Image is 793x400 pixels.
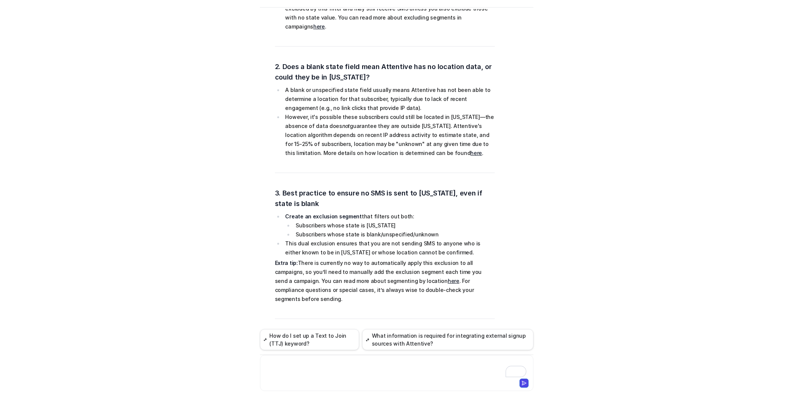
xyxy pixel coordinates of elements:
[362,329,533,350] button: What information is required for integrating external signup sources with Attentive?
[448,278,459,284] a: here
[283,113,495,158] li: However, it's possible these subscribers could still be located in [US_STATE]—the absence of data...
[283,239,495,257] li: This dual exclusion ensures that you are not sending SMS to anyone who is either known to be in [...
[470,150,482,156] a: here
[260,329,359,350] button: How do I set up a Text to Join (TTJ) keyword?
[275,188,495,209] h3: 3. Best practice to ensure no SMS is sent to [US_STATE], even if state is blank
[283,86,495,113] li: A blank or unspecified state field usually means Attentive has not been able to determine a locat...
[342,123,350,129] em: not
[283,212,495,239] li: that filters out both:
[275,62,495,83] h3: 2. Does a blank state field mean Attentive has no location data, or could they be in [US_STATE]?
[313,23,325,30] a: here
[293,230,494,239] li: Subscribers whose state is blank/unspecified/unknown
[275,259,495,304] p: There is currently no way to automatically apply this exclusion to all campaigns, so you’ll need ...
[262,360,532,377] div: To enrich screen reader interactions, please activate Accessibility in Grammarly extension settings
[293,221,494,230] li: Subscribers whose state is [US_STATE]
[285,213,361,220] strong: Create an exclusion segment
[275,260,298,266] strong: Extra tip:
